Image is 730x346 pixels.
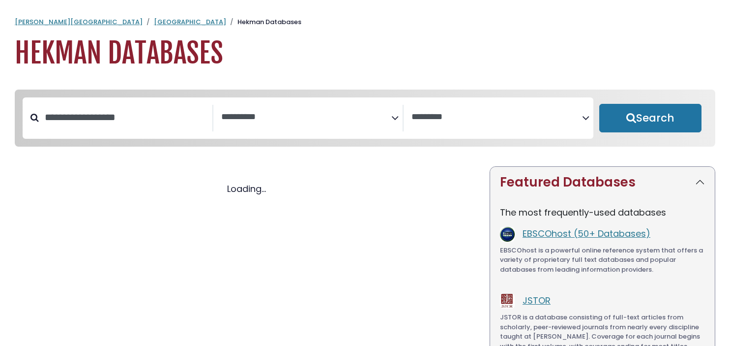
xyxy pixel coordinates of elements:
input: Search database by title or keyword [39,109,212,126]
nav: Search filters [15,90,715,147]
nav: breadcrumb [15,17,715,27]
div: Loading... [15,182,478,195]
button: Featured Databases [490,167,715,198]
textarea: Search [411,112,582,123]
h1: Hekman Databases [15,37,715,70]
button: Submit for Search Results [599,104,701,132]
a: JSTOR [523,294,551,307]
p: EBSCOhost is a powerful online reference system that offers a variety of proprietary full text da... [500,246,705,275]
a: EBSCOhost (50+ Databases) [523,227,650,240]
li: Hekman Databases [226,17,301,27]
textarea: Search [221,112,392,123]
a: [GEOGRAPHIC_DATA] [154,17,226,27]
p: The most frequently-used databases [500,206,705,219]
a: [PERSON_NAME][GEOGRAPHIC_DATA] [15,17,143,27]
